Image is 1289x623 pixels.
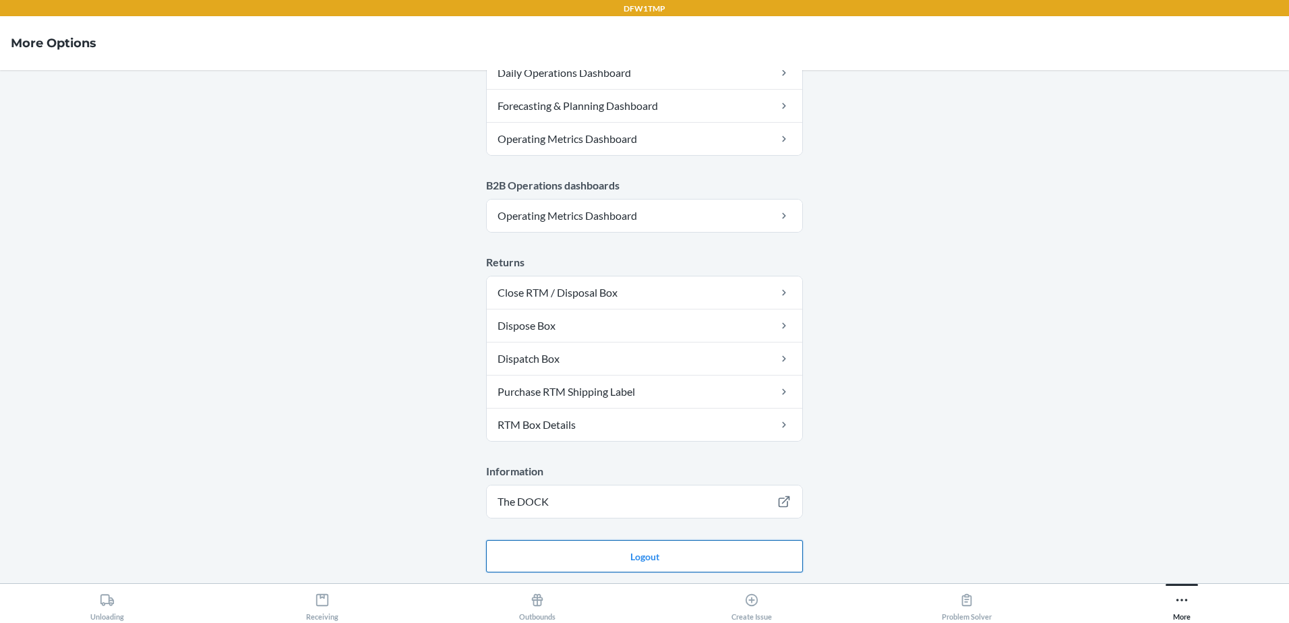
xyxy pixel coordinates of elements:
[487,57,802,89] a: Daily Operations Dashboard
[306,587,338,621] div: Receiving
[486,254,803,270] p: Returns
[731,587,772,621] div: Create Issue
[487,90,802,122] a: Forecasting & Planning Dashboard
[90,587,124,621] div: Unloading
[487,309,802,342] a: Dispose Box
[942,587,992,621] div: Problem Solver
[519,587,556,621] div: Outbounds
[487,123,802,155] a: Operating Metrics Dashboard
[215,584,430,621] button: Receiving
[624,3,665,15] p: DFW1TMP
[11,34,96,52] h4: More Options
[429,584,644,621] button: Outbounds
[487,409,802,441] a: RTM Box Details
[487,276,802,309] a: Close RTM / Disposal Box
[486,177,803,194] p: B2B Operations dashboards
[486,540,803,572] button: Logout
[487,200,802,232] a: Operating Metrics Dashboard
[487,343,802,375] a: Dispatch Box
[1074,584,1289,621] button: More
[486,463,803,479] p: Information
[487,376,802,408] a: Purchase RTM Shipping Label
[644,584,860,621] button: Create Issue
[860,584,1075,621] button: Problem Solver
[1173,587,1191,621] div: More
[487,485,802,518] a: The DOCK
